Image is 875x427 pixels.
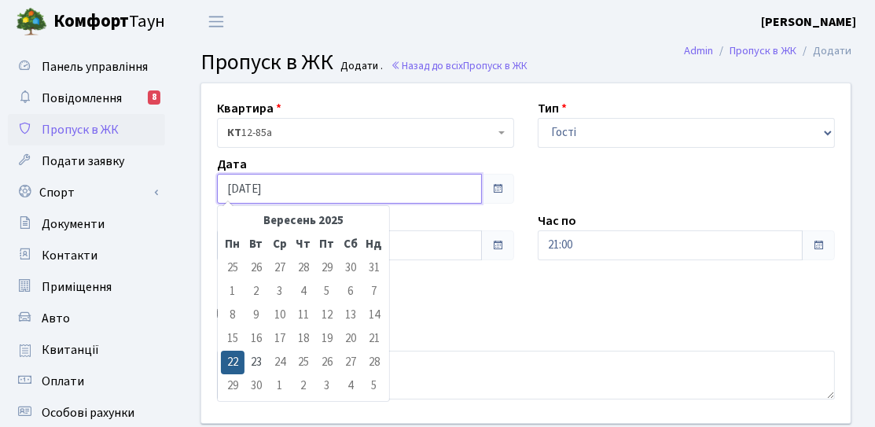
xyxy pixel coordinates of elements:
[339,327,362,351] td: 20
[244,209,362,233] th: Вересень 2025
[53,9,129,34] b: Комфорт
[538,212,576,230] label: Час по
[315,351,339,374] td: 26
[244,233,268,256] th: Вт
[42,278,112,296] span: Приміщення
[339,351,362,374] td: 27
[315,374,339,398] td: 3
[197,9,236,35] button: Переключити навігацію
[268,304,292,327] td: 10
[42,247,97,264] span: Контакти
[730,42,796,59] a: Пропуск в ЖК
[761,13,856,31] a: [PERSON_NAME]
[796,42,851,60] li: Додати
[42,58,148,75] span: Панель управління
[8,240,165,271] a: Контакти
[684,42,713,59] a: Admin
[227,125,241,141] b: КТ
[315,233,339,256] th: Пт
[362,256,386,280] td: 31
[42,341,99,359] span: Квитанції
[221,374,244,398] td: 29
[221,256,244,280] td: 25
[339,233,362,256] th: Сб
[244,304,268,327] td: 9
[8,271,165,303] a: Приміщення
[53,9,165,35] span: Таун
[268,327,292,351] td: 17
[315,304,339,327] td: 12
[42,373,84,390] span: Оплати
[339,256,362,280] td: 30
[268,374,292,398] td: 1
[268,233,292,256] th: Ср
[16,6,47,38] img: logo.png
[8,208,165,240] a: Документи
[244,280,268,304] td: 2
[8,83,165,114] a: Повідомлення8
[148,90,160,105] div: 8
[221,233,244,256] th: Пн
[292,256,315,280] td: 28
[221,304,244,327] td: 8
[339,304,362,327] td: 13
[339,374,362,398] td: 4
[339,280,362,304] td: 6
[8,303,165,334] a: Авто
[292,233,315,256] th: Чт
[362,233,386,256] th: Нд
[42,121,119,138] span: Пропуск в ЖК
[200,46,333,78] span: Пропуск в ЖК
[292,351,315,374] td: 25
[42,153,124,170] span: Подати заявку
[227,125,494,141] span: <b>КТ</b>&nbsp;&nbsp;&nbsp;&nbsp;12-85а
[391,58,528,73] a: Назад до всіхПропуск в ЖК
[42,90,122,107] span: Повідомлення
[292,327,315,351] td: 18
[292,374,315,398] td: 2
[362,374,386,398] td: 5
[315,327,339,351] td: 19
[42,215,105,233] span: Документи
[362,280,386,304] td: 7
[8,51,165,83] a: Панель управління
[42,310,70,327] span: Авто
[8,334,165,366] a: Квитанції
[338,60,384,73] small: Додати .
[8,145,165,177] a: Подати заявку
[292,280,315,304] td: 4
[217,99,281,118] label: Квартира
[268,280,292,304] td: 3
[8,366,165,397] a: Оплати
[292,304,315,327] td: 11
[268,351,292,374] td: 24
[244,374,268,398] td: 30
[221,327,244,351] td: 15
[42,404,134,421] span: Особові рахунки
[221,280,244,304] td: 1
[315,256,339,280] td: 29
[463,58,528,73] span: Пропуск в ЖК
[538,99,567,118] label: Тип
[8,114,165,145] a: Пропуск в ЖК
[244,351,268,374] td: 23
[660,35,875,68] nav: breadcrumb
[362,304,386,327] td: 14
[221,351,244,374] td: 22
[315,280,339,304] td: 5
[244,256,268,280] td: 26
[362,327,386,351] td: 21
[217,118,514,148] span: <b>КТ</b>&nbsp;&nbsp;&nbsp;&nbsp;12-85а
[244,327,268,351] td: 16
[268,256,292,280] td: 27
[217,155,247,174] label: Дата
[8,177,165,208] a: Спорт
[362,351,386,374] td: 28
